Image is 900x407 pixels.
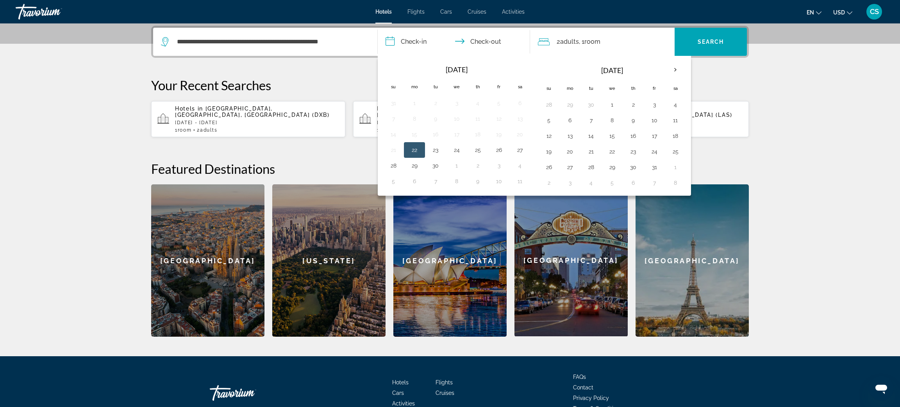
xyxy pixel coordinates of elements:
[16,2,94,22] a: Travorium
[378,28,530,56] button: Check in and out dates
[471,129,484,140] button: Day 18
[151,161,749,177] h2: Featured Destinations
[377,105,405,112] span: Hotels in
[648,130,661,141] button: Day 17
[429,98,442,109] button: Day 2
[404,61,509,78] th: [DATE]
[493,98,505,109] button: Day 5
[493,113,505,124] button: Day 12
[151,101,345,137] button: Hotels in [GEOGRAPHIC_DATA], [GEOGRAPHIC_DATA], [GEOGRAPHIC_DATA] (DXB)[DATE] - [DATE]1Room2Adults
[175,127,191,133] span: 1
[530,28,675,56] button: Travelers: 2 adults, 0 children
[627,115,639,126] button: Day 9
[440,9,452,15] span: Cars
[408,113,421,124] button: Day 8
[648,177,661,188] button: Day 7
[807,7,821,18] button: Change language
[606,146,618,157] button: Day 22
[564,146,576,157] button: Day 20
[648,146,661,157] button: Day 24
[585,162,597,173] button: Day 28
[514,184,628,337] a: [GEOGRAPHIC_DATA]
[514,184,628,336] div: [GEOGRAPHIC_DATA]
[543,130,555,141] button: Day 12
[573,374,586,380] a: FAQs
[493,160,505,171] button: Day 3
[178,127,192,133] span: Room
[377,127,393,133] span: 1
[387,129,400,140] button: Day 14
[543,162,555,173] button: Day 26
[585,177,597,188] button: Day 4
[864,4,884,20] button: User Menu
[200,127,217,133] span: Adults
[493,129,505,140] button: Day 19
[471,145,484,155] button: Day 25
[450,160,463,171] button: Day 1
[636,184,749,337] div: [GEOGRAPHIC_DATA]
[669,177,682,188] button: Day 8
[564,115,576,126] button: Day 6
[408,98,421,109] button: Day 1
[429,160,442,171] button: Day 30
[543,99,555,110] button: Day 28
[514,129,526,140] button: Day 20
[175,120,339,125] p: [DATE] - [DATE]
[543,146,555,157] button: Day 19
[392,400,415,407] a: Activities
[272,184,386,337] a: [US_STATE]
[153,28,747,56] div: Search widget
[627,162,639,173] button: Day 30
[436,390,454,396] a: Cruises
[468,9,486,15] a: Cruises
[627,177,639,188] button: Day 6
[450,129,463,140] button: Day 17
[151,77,749,93] p: Your Recent Searches
[471,113,484,124] button: Day 11
[584,38,600,45] span: Room
[627,130,639,141] button: Day 16
[175,105,203,112] span: Hotels in
[573,395,609,401] a: Privacy Policy
[408,176,421,187] button: Day 6
[543,177,555,188] button: Day 2
[669,99,682,110] button: Day 4
[606,99,618,110] button: Day 1
[559,61,665,80] th: [DATE]
[375,9,392,15] a: Hotels
[387,145,400,155] button: Day 21
[648,115,661,126] button: Day 10
[648,162,661,173] button: Day 31
[429,145,442,155] button: Day 23
[669,115,682,126] button: Day 11
[573,384,593,391] span: Contact
[564,130,576,141] button: Day 13
[833,7,852,18] button: Change currency
[585,146,597,157] button: Day 21
[698,39,724,45] span: Search
[392,390,404,396] a: Cars
[514,98,526,109] button: Day 6
[585,130,597,141] button: Day 14
[585,99,597,110] button: Day 30
[197,127,217,133] span: 2
[393,184,507,337] a: [GEOGRAPHIC_DATA]
[514,113,526,124] button: Day 13
[543,115,555,126] button: Day 5
[387,113,400,124] button: Day 7
[585,115,597,126] button: Day 7
[436,379,453,386] span: Flights
[502,9,525,15] a: Activities
[450,113,463,124] button: Day 10
[669,130,682,141] button: Day 18
[514,145,526,155] button: Day 27
[387,160,400,171] button: Day 28
[151,184,264,337] div: [GEOGRAPHIC_DATA]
